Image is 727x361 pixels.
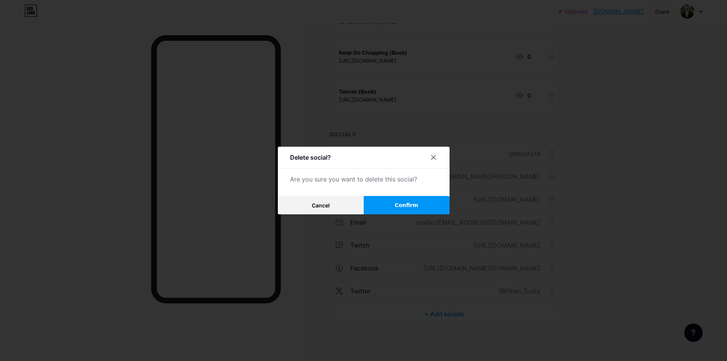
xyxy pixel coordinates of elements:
div: Delete social? [290,153,331,162]
span: Confirm [395,201,418,209]
button: Cancel [278,196,364,214]
button: Confirm [364,196,450,214]
div: Are you sure you want to delete this social? [290,175,437,184]
span: Cancel [312,202,330,209]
